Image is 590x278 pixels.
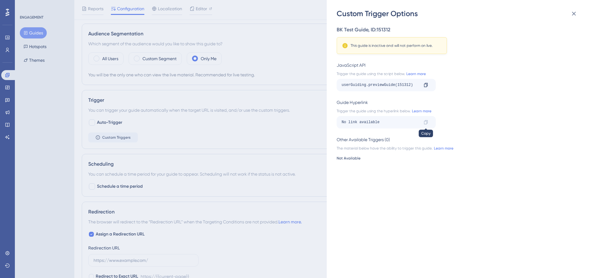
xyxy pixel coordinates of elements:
[337,61,576,69] div: JavaScript API
[337,26,576,34] div: BK Test Guide , ID: 151312
[337,71,576,76] div: Trigger the guide using the script below.
[433,146,453,151] a: Learn more
[337,146,576,151] div: The material below have the ability to trigger this guide.
[337,9,581,19] div: Custom Trigger Options
[411,109,431,114] a: Learn more
[342,117,418,127] div: No link available
[351,43,433,48] div: This guide is inactive and will not perform on live.
[337,136,576,143] div: Other Available Triggers (0)
[405,71,426,76] a: Learn more
[337,109,576,114] div: Trigger the guide using the hyperlink below.
[337,156,576,161] div: Not Available
[337,99,576,106] div: Guide Hyperlink
[342,80,418,90] div: userGuiding.previewGuide(151312)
